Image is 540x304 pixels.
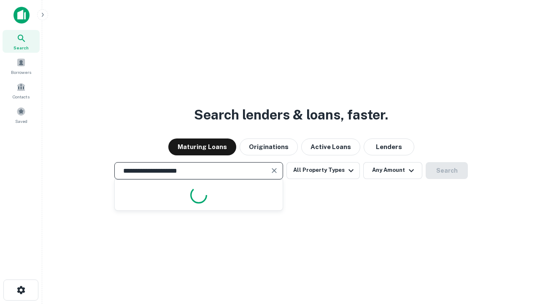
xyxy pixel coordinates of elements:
[240,138,298,155] button: Originations
[364,138,414,155] button: Lenders
[13,7,30,24] img: capitalize-icon.png
[194,105,388,125] h3: Search lenders & loans, faster.
[286,162,360,179] button: All Property Types
[15,118,27,125] span: Saved
[3,30,40,53] a: Search
[363,162,422,179] button: Any Amount
[3,103,40,126] a: Saved
[498,236,540,277] iframe: Chat Widget
[13,93,30,100] span: Contacts
[301,138,360,155] button: Active Loans
[3,54,40,77] a: Borrowers
[13,44,29,51] span: Search
[268,165,280,176] button: Clear
[168,138,236,155] button: Maturing Loans
[3,79,40,102] a: Contacts
[11,69,31,76] span: Borrowers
